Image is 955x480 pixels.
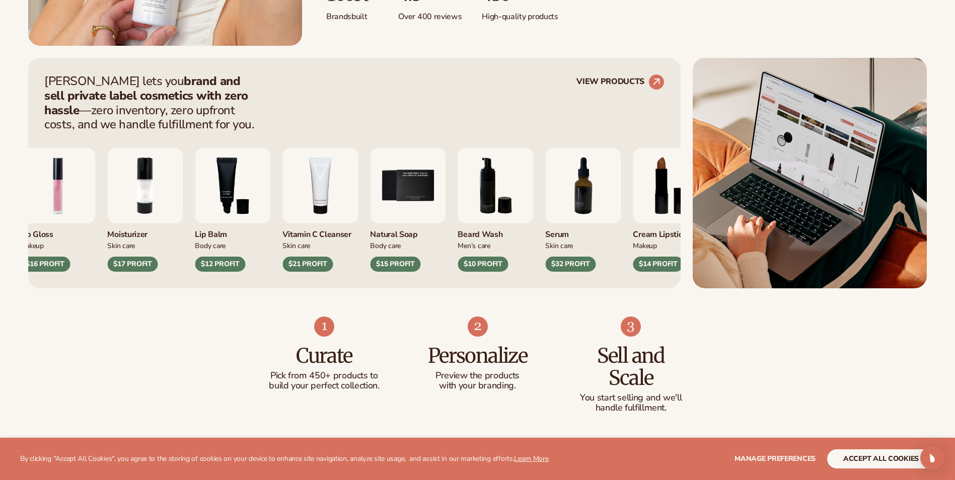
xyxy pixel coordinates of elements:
[44,73,248,118] strong: brand and sell private label cosmetics with zero hassle
[107,223,183,240] div: Moisturizer
[326,6,378,22] p: Brands built
[195,223,270,240] div: Lip Balm
[314,316,334,337] img: Shopify Image 7
[20,455,549,463] p: By clicking "Accept All Cookies", you agree to the storing of cookies on your device to enhance s...
[545,148,621,223] img: Collagen and retinol serum.
[20,148,95,272] div: 1 / 9
[370,148,446,272] div: 5 / 9
[20,223,95,240] div: Lip Gloss
[545,223,621,240] div: Serum
[633,148,708,272] div: 8 / 9
[734,454,816,463] span: Manage preferences
[421,381,534,391] p: with your branding.
[545,148,621,272] div: 7 / 9
[734,449,816,468] button: Manage preferences
[195,148,270,223] img: Smoothing lip balm.
[633,240,708,251] div: Makeup
[370,148,446,223] img: Nature bar of soap.
[574,393,688,403] p: You start selling and we'll
[574,403,688,413] p: handle fulfillment.
[545,257,596,272] div: $32 PROFIT
[282,240,358,251] div: Skin Care
[633,148,708,223] img: Luxury cream lipstick.
[107,240,183,251] div: Skin Care
[107,257,158,272] div: $17 PROFIT
[421,345,534,367] h3: Personalize
[398,6,462,22] p: Over 400 reviews
[282,223,358,240] div: Vitamin C Cleanser
[195,240,270,251] div: Body Care
[920,446,944,470] div: Open Intercom Messenger
[20,257,70,272] div: $16 PROFIT
[282,257,333,272] div: $21 PROFIT
[458,257,508,272] div: $10 PROFIT
[621,316,641,337] img: Shopify Image 9
[574,345,688,389] h3: Sell and Scale
[195,257,245,272] div: $12 PROFIT
[458,223,533,240] div: Beard Wash
[20,148,95,223] img: Pink lip gloss.
[195,148,270,272] div: 3 / 9
[633,257,683,272] div: $14 PROFIT
[370,223,446,240] div: Natural Soap
[282,148,358,272] div: 4 / 9
[268,345,381,367] h3: Curate
[44,74,261,132] p: [PERSON_NAME] lets you —zero inventory, zero upfront costs, and we handle fulfillment for you.
[370,240,446,251] div: Body Care
[458,148,533,223] img: Foaming beard wash.
[482,6,558,22] p: High-quality products
[693,58,927,288] img: Shopify Image 5
[576,74,665,90] a: VIEW PRODUCTS
[107,148,183,272] div: 2 / 9
[282,148,358,223] img: Vitamin c cleanser.
[827,449,935,468] button: accept all cookies
[458,148,533,272] div: 6 / 9
[458,240,533,251] div: Men’s Care
[633,223,708,240] div: Cream Lipstick
[107,148,183,223] img: Moisturizing lotion.
[514,454,548,463] a: Learn More
[421,371,534,381] p: Preview the products
[370,257,420,272] div: $15 PROFIT
[545,240,621,251] div: Skin Care
[20,240,95,251] div: Makeup
[468,316,488,337] img: Shopify Image 8
[268,371,381,391] p: Pick from 450+ products to build your perfect collection.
